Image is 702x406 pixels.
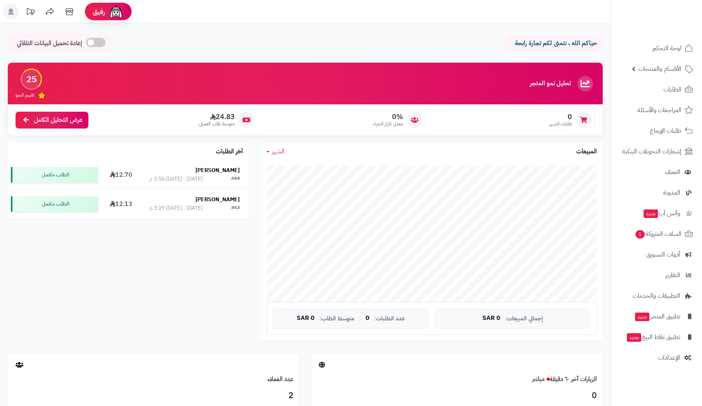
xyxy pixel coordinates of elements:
[626,332,680,343] span: تطبيق نقاط البيع
[665,167,680,178] span: العملاء
[359,315,361,321] span: |
[650,125,681,136] span: طلبات الإرجاع
[616,80,697,99] a: الطلبات
[633,290,680,301] span: التطبيقات والخدمات
[616,204,697,223] a: وآتس آبجديد
[622,146,681,157] span: إشعارات التحويلات البنكية
[627,333,641,342] span: جديد
[616,39,697,58] a: لوحة التحكم
[646,249,680,260] span: أدوات التسويق
[644,209,658,218] span: جديد
[635,228,681,239] span: السلات المتروكة
[34,116,83,125] span: عرض التحليل الكامل
[616,266,697,285] a: التقارير
[195,195,240,204] strong: [PERSON_NAME]
[16,112,88,128] a: عرض التحليل الكامل
[373,112,403,121] span: 0%
[616,121,697,140] a: طلبات الإرجاع
[549,112,572,121] span: 0
[658,352,680,363] span: الإعدادات
[150,175,202,183] div: [DATE] - [DATE] 5:56 م
[319,315,354,322] span: متوسط الطلب:
[576,148,597,155] h3: المبيعات
[11,167,98,183] div: الطلب مكتمل
[616,245,697,264] a: أدوات التسويق
[267,374,294,384] a: عدد العملاء
[665,270,680,281] span: التقارير
[635,313,649,321] span: جديد
[635,230,645,239] span: 1
[549,121,572,127] span: طلبات الشهر
[643,208,680,219] span: وآتس آب
[616,183,697,202] a: المدونة
[150,204,202,212] div: [DATE] - [DATE] 3:29 م
[199,112,235,121] span: 24.83
[639,63,681,74] span: الأقسام والمنتجات
[231,175,240,183] div: #64
[366,315,369,322] span: 0
[616,348,697,367] a: الإعدادات
[21,4,40,21] a: تحديثات المنصة
[374,315,405,322] span: عدد الطلبات:
[101,160,141,189] td: 12.70
[511,39,597,48] p: حياكم الله ، نتمنى لكم تجارة رابحة
[532,374,597,384] a: الزيارات آخر ٦٠ دقيقةمباشر
[108,4,124,19] img: ai-face.png
[634,311,680,322] span: تطبيق المتجر
[616,307,697,326] a: تطبيق المتجرجديد
[231,204,240,212] div: #63
[317,389,597,402] h3: 0
[266,147,285,156] a: الشهر
[616,328,697,346] a: تطبيق نقاط البيعجديد
[663,84,681,95] span: الطلبات
[505,315,543,322] span: إجمالي المبيعات:
[17,39,82,48] span: إعادة تحميل البيانات التلقائي
[637,105,681,116] span: المراجعات والأسئلة
[663,187,680,198] span: المدونة
[297,315,315,322] span: 0 SAR
[14,389,294,402] h3: 2
[530,80,571,87] h3: تحليل نمو المتجر
[616,225,697,243] a: السلات المتروكة1
[93,7,105,16] span: رفيق
[373,121,403,127] span: معدل تكرار الشراء
[482,315,500,322] span: 0 SAR
[216,148,243,155] h3: آخر الطلبات
[616,286,697,305] a: التطبيقات والخدمات
[532,374,545,384] small: مباشر
[616,142,697,161] a: إشعارات التحويلات البنكية
[101,190,141,218] td: 12.13
[195,166,240,174] strong: [PERSON_NAME]
[272,147,285,156] span: الشهر
[616,163,697,181] a: العملاء
[616,101,697,120] a: المراجعات والأسئلة
[199,121,235,127] span: متوسط طلب العميل
[16,92,34,98] span: تقييم النمو
[653,43,681,54] span: لوحة التحكم
[11,196,98,212] div: الطلب مكتمل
